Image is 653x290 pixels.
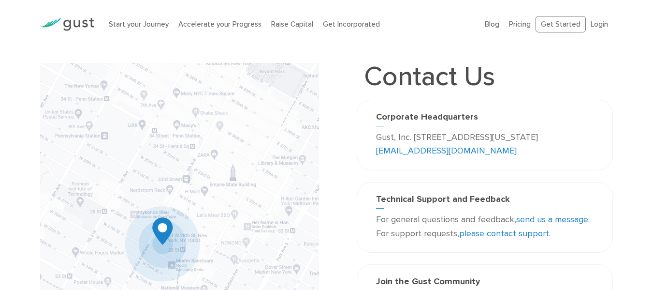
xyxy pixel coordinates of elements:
a: Accelerate your Progress [178,20,261,29]
a: Raise Capital [271,20,313,29]
h1: Contact Us [357,63,502,90]
a: [EMAIL_ADDRESS][DOMAIN_NAME] [376,146,517,156]
a: Blog [485,20,499,29]
p: Gust, Inc. [STREET_ADDRESS][US_STATE] [376,131,594,159]
a: Pricing [509,20,531,29]
a: send us a message [516,214,588,225]
a: Get Incorporated [323,20,380,29]
a: Start your Journey [109,20,169,29]
p: For general questions and feedback, . For support requests, . [376,213,594,241]
h3: Technical Support and Feedback [376,194,594,209]
img: Gust Logo [40,18,94,31]
a: Login [591,20,608,29]
a: please contact support [459,229,549,239]
h3: Corporate Headquarters [376,112,594,126]
a: Get Started [536,16,586,33]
